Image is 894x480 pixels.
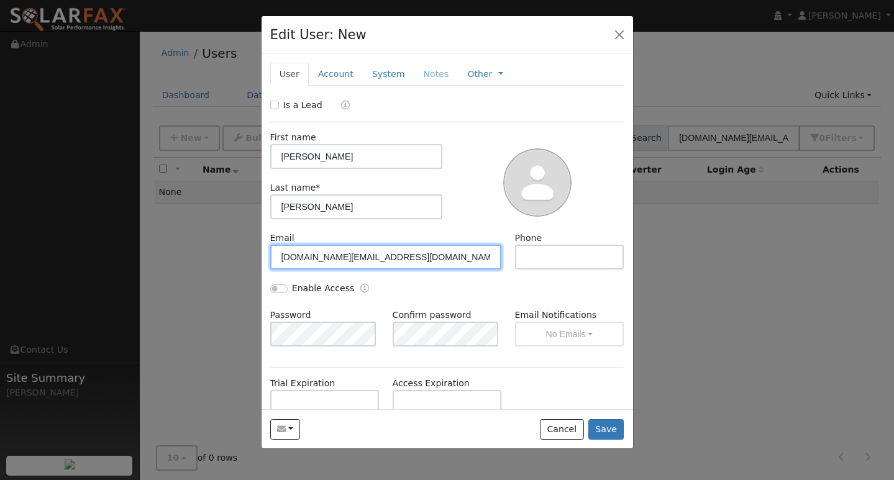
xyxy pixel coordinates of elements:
input: Is a Lead [270,101,279,109]
button: Save [588,419,624,440]
a: Other [467,68,492,81]
label: Last name [270,181,321,194]
a: User [270,63,309,86]
button: Cancel [540,419,584,440]
a: Lead [332,99,350,113]
label: Confirm password [393,309,472,322]
label: Trial Expiration [270,377,335,390]
span: Required [316,183,320,192]
a: Account [309,63,363,86]
label: Access Expiration [393,377,470,390]
a: System [363,63,414,86]
label: Is a Lead [283,99,322,112]
h4: Edit User: New [270,25,367,45]
label: Email [270,232,294,245]
label: Enable Access [292,282,355,295]
label: Email Notifications [515,309,624,322]
label: Phone [515,232,542,245]
label: First name [270,131,316,144]
a: Enable Access [360,282,369,296]
label: Password [270,309,311,322]
button: lvilek.ag@gmail.com [270,419,301,440]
